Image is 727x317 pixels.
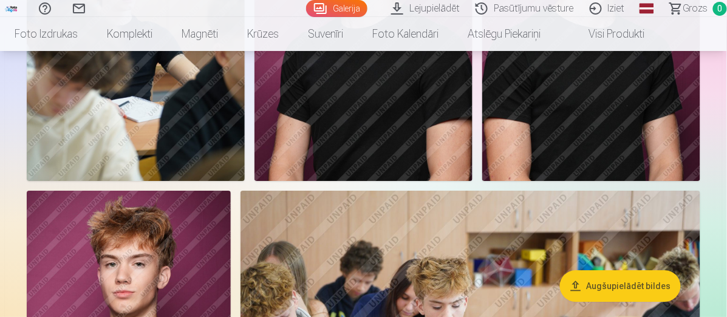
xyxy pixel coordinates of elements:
[233,17,293,51] a: Krūzes
[453,17,555,51] a: Atslēgu piekariņi
[713,2,727,16] span: 0
[92,17,167,51] a: Komplekti
[560,271,681,302] button: Augšupielādēt bildes
[358,17,453,51] a: Foto kalendāri
[555,17,660,51] a: Visi produkti
[293,17,358,51] a: Suvenīri
[683,1,708,16] span: Grozs
[5,5,18,12] img: /fa1
[167,17,233,51] a: Magnēti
